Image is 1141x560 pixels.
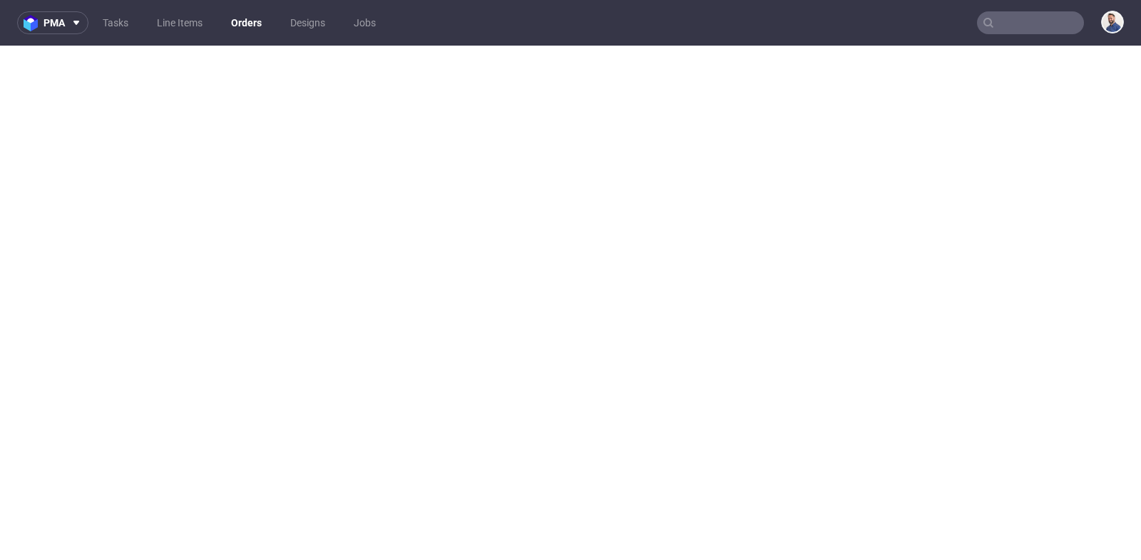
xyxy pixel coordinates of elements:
[24,15,44,31] img: logo
[17,11,88,34] button: pma
[222,11,270,34] a: Orders
[148,11,211,34] a: Line Items
[94,11,137,34] a: Tasks
[345,11,384,34] a: Jobs
[44,18,65,28] span: pma
[1102,12,1122,32] img: Michał Rachański
[282,11,334,34] a: Designs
